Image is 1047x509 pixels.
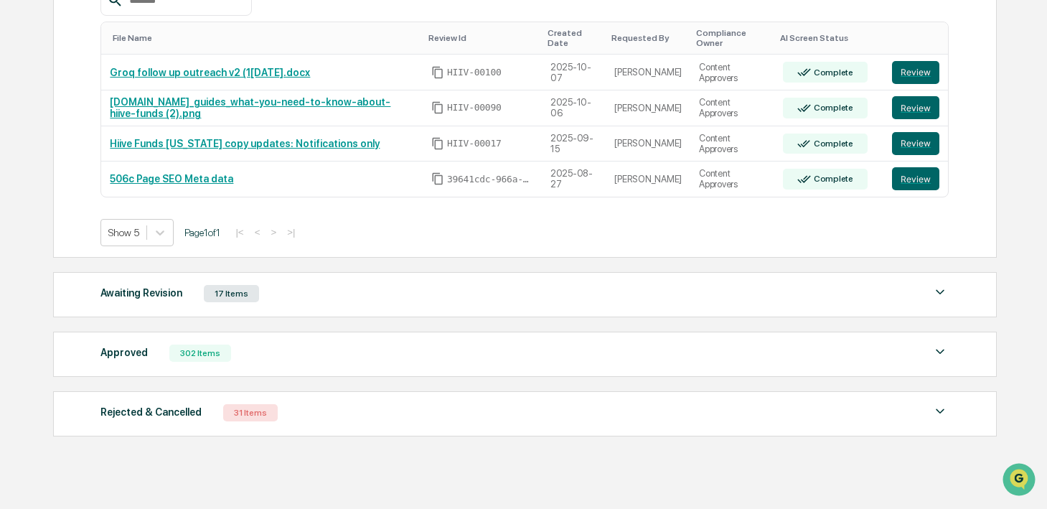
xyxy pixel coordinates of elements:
td: [PERSON_NAME] [606,55,690,90]
div: Awaiting Revision [100,284,182,302]
a: [DOMAIN_NAME]_guides_what-you-need-to-know-about-hiive-funds (2).png [110,96,390,119]
td: [PERSON_NAME] [606,162,690,197]
div: Toggle SortBy [696,28,769,48]
td: [PERSON_NAME] [606,90,690,126]
span: Preclearance [29,181,93,195]
button: > [266,226,281,238]
div: 🔎 [14,210,26,221]
div: Toggle SortBy [780,33,878,43]
p: How can we help? [14,30,261,53]
div: Approved [100,343,148,362]
button: Review [892,96,939,119]
span: Data Lookup [29,208,90,223]
div: Toggle SortBy [548,28,601,48]
div: 🖐️ [14,182,26,194]
img: caret [931,403,949,420]
td: 2025-09-15 [542,126,606,162]
img: 1746055101610-c473b297-6a78-478c-a979-82029cc54cd1 [14,110,40,136]
span: Pylon [143,243,174,254]
img: caret [931,343,949,360]
span: Copy Id [431,137,444,150]
button: >| [283,226,299,238]
div: Complete [811,67,853,78]
button: < [250,226,265,238]
td: Content Approvers [690,55,774,90]
td: Content Approvers [690,90,774,126]
span: HIIV-00017 [447,138,502,149]
a: Hiive Funds [US_STATE] copy updates: Notifications only [110,138,380,149]
div: Toggle SortBy [113,33,416,43]
td: Content Approvers [690,162,774,197]
div: Complete [811,139,853,149]
span: HIIV-00100 [447,67,502,78]
button: Review [892,61,939,84]
div: Complete [811,174,853,184]
a: 🔎Data Lookup [9,202,96,228]
div: Start new chat [49,110,235,124]
a: Groq follow up outreach v2 (1[DATE].docx [110,67,310,78]
span: Copy Id [431,172,444,185]
span: Copy Id [431,66,444,79]
span: 39641cdc-966a-4e65-879f-2a6a777944d8 [447,174,533,185]
div: Rejected & Cancelled [100,403,202,421]
span: Attestations [118,181,178,195]
span: Page 1 of 1 [184,227,220,238]
button: |< [231,226,248,238]
button: Review [892,167,939,190]
a: 506c Page SEO Meta data [110,173,233,185]
a: 🗄️Attestations [98,175,184,201]
div: We're available if you need us! [49,124,182,136]
div: Toggle SortBy [895,33,942,43]
img: caret [931,284,949,301]
button: Review [892,132,939,155]
td: Content Approvers [690,126,774,162]
div: 31 Items [223,404,278,421]
div: Toggle SortBy [428,33,536,43]
div: 17 Items [204,285,259,302]
td: [PERSON_NAME] [606,126,690,162]
span: HIIV-00090 [447,102,502,113]
div: 302 Items [169,345,231,362]
div: Complete [811,103,853,113]
td: 2025-10-06 [542,90,606,126]
span: Copy Id [431,101,444,114]
a: 🖐️Preclearance [9,175,98,201]
iframe: Open customer support [1001,462,1040,500]
td: 2025-08-27 [542,162,606,197]
td: 2025-10-07 [542,55,606,90]
button: Start new chat [244,114,261,131]
div: 🗄️ [104,182,116,194]
a: Powered byPylon [101,243,174,254]
div: Toggle SortBy [611,33,685,43]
